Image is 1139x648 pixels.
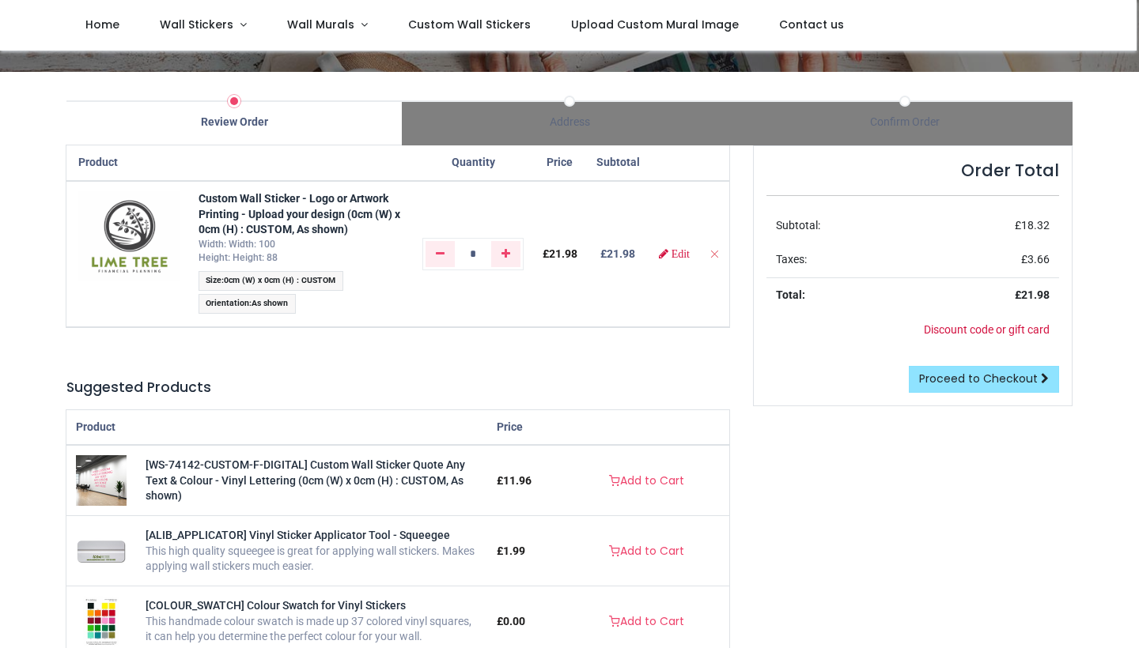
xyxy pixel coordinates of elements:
span: 11.96 [503,474,532,487]
span: Quantity [452,156,495,168]
div: This handmade colour swatch is made up 37 colored vinyl squares, it can help you determine the pe... [146,614,478,645]
span: Orientation [206,298,249,308]
div: Confirm Order [737,115,1073,130]
span: Width: Width: 100 [199,239,275,250]
th: Price [533,145,587,181]
th: Price [487,410,564,446]
span: : [199,271,343,291]
a: [ALIB_APPLICATOR] Vinyl Sticker Applicator Tool - Squeegee [146,529,450,541]
span: Wall Murals [287,17,354,32]
th: Subtotal [587,145,649,181]
img: [COLOUR_SWATCH] Colour Swatch for Vinyl Stickers [83,596,119,646]
a: [WS-74142-CUSTOM-F-DIGITAL] Custom Wall Sticker Quote Any Text & Colour - Vinyl Lettering (0cm (W... [76,473,127,486]
span: Contact us [779,17,844,32]
td: Taxes: [766,243,925,277]
img: [WS-74142-CUSTOM-F-DIGITAL] Custom Wall Sticker Quote Any Text & Colour - Vinyl Lettering (0cm (W... [76,455,127,506]
a: Edit [659,248,690,259]
img: [ALIB_APPLICATOR] Vinyl Sticker Applicator Tool - Squeegee [76,526,127,576]
a: [COLOUR_SWATCH] Colour Swatch for Vinyl Stickers [83,614,119,627]
div: Address [402,115,737,130]
a: Proceed to Checkout [909,366,1059,393]
a: Add to Cart [599,608,694,635]
div: Review Order [66,115,402,130]
a: Add one [491,241,520,266]
span: Home [85,17,119,32]
h4: Order Total [766,159,1059,182]
span: Proceed to Checkout [919,371,1038,386]
span: 0.00 [503,615,525,627]
span: Wall Stickers [160,17,233,32]
a: Add to Cart [599,468,694,495]
span: £ [1021,253,1050,266]
span: 21.98 [549,247,577,260]
a: Custom Wall Sticker - Logo or Artwork Printing - Upload your design (0cm (W) x 0cm (H) : CUSTOM, ... [199,192,400,235]
td: Subtotal: [766,209,925,243]
span: £ [543,247,577,260]
span: 18.32 [1021,219,1050,232]
span: Size [206,275,221,285]
span: As shown [252,298,288,308]
th: Product [66,145,189,181]
span: 0cm (W) x 0cm (H) : CUSTOM [224,275,335,285]
span: £ [497,474,532,487]
span: Custom Wall Stickers [408,17,531,32]
span: £ [1015,219,1050,232]
span: 21.98 [1021,288,1050,301]
span: : [199,294,296,314]
a: [COLOUR_SWATCH] Colour Swatch for Vinyl Stickers [146,599,406,612]
a: Remove one [426,241,455,266]
a: Add to Cart [599,538,694,565]
a: Discount code or gift card [924,323,1050,336]
a: [ALIB_APPLICATOR] Vinyl Sticker Applicator Tool - Squeegee [76,544,127,556]
strong: £ [1015,288,1050,301]
b: £ [600,247,635,260]
span: £ [497,615,525,627]
span: £ [497,544,525,557]
span: 3.66 [1027,253,1050,266]
img: B66WFlpDsT+iAAAAAElFTkSuQmCC [78,191,180,281]
span: 1.99 [503,544,525,557]
span: 21.98 [607,247,635,260]
strong: Total: [776,288,805,301]
a: Remove from cart [709,247,720,260]
th: Product [66,410,487,446]
a: [WS-74142-CUSTOM-F-DIGITAL] Custom Wall Sticker Quote Any Text & Colour - Vinyl Lettering (0cm (W... [146,458,465,502]
span: Height: Height: 88 [199,252,278,263]
h5: Suggested Products [66,378,729,397]
div: This high quality squeegee is great for applying wall stickers. Makes applying wall stickers much... [146,544,478,575]
span: Upload Custom Mural Image [571,17,739,32]
span: Edit [672,248,690,259]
